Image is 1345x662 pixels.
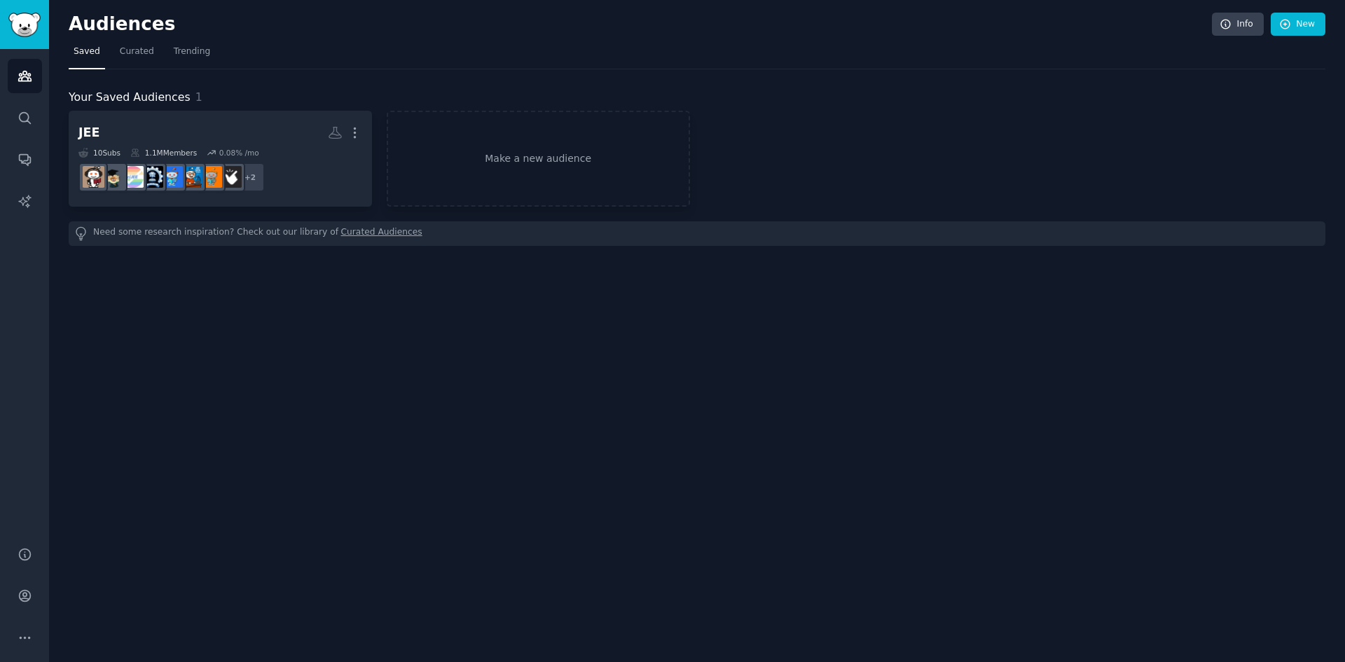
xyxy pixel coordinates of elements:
div: 0.08 % /mo [219,148,259,158]
div: 1.1M Members [130,148,197,158]
span: 1 [195,90,202,104]
img: JeeSimplified [220,166,242,188]
img: JEEAdv26dailyupdates [161,166,183,188]
div: Need some research inspiration? Check out our library of [69,221,1325,246]
a: New [1271,13,1325,36]
img: JEENEETards [83,166,104,188]
a: Curated [115,41,159,69]
a: Curated Audiences [341,226,422,241]
a: Trending [169,41,215,69]
img: JEE [122,166,144,188]
a: Make a new audience [387,111,690,207]
img: GummySearch logo [8,13,41,37]
span: Your Saved Audiences [69,89,191,106]
div: 10 Sub s [78,148,120,158]
img: JEEadv26DroppersOnly [181,166,202,188]
span: Curated [120,46,154,58]
span: Saved [74,46,100,58]
div: JEE [78,124,99,142]
a: JEE10Subs1.1MMembers0.08% /mo+2JeeSimplifiedJEEAdv25dailyupdatesJEEadv26DroppersOnlyJEEAdv26daily... [69,111,372,207]
a: Info [1212,13,1264,36]
img: JEE27tards [142,166,163,188]
span: Trending [174,46,210,58]
div: + 2 [235,163,265,192]
img: CBSE [102,166,124,188]
a: Saved [69,41,105,69]
img: JEEAdv25dailyupdates [200,166,222,188]
h2: Audiences [69,13,1212,36]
